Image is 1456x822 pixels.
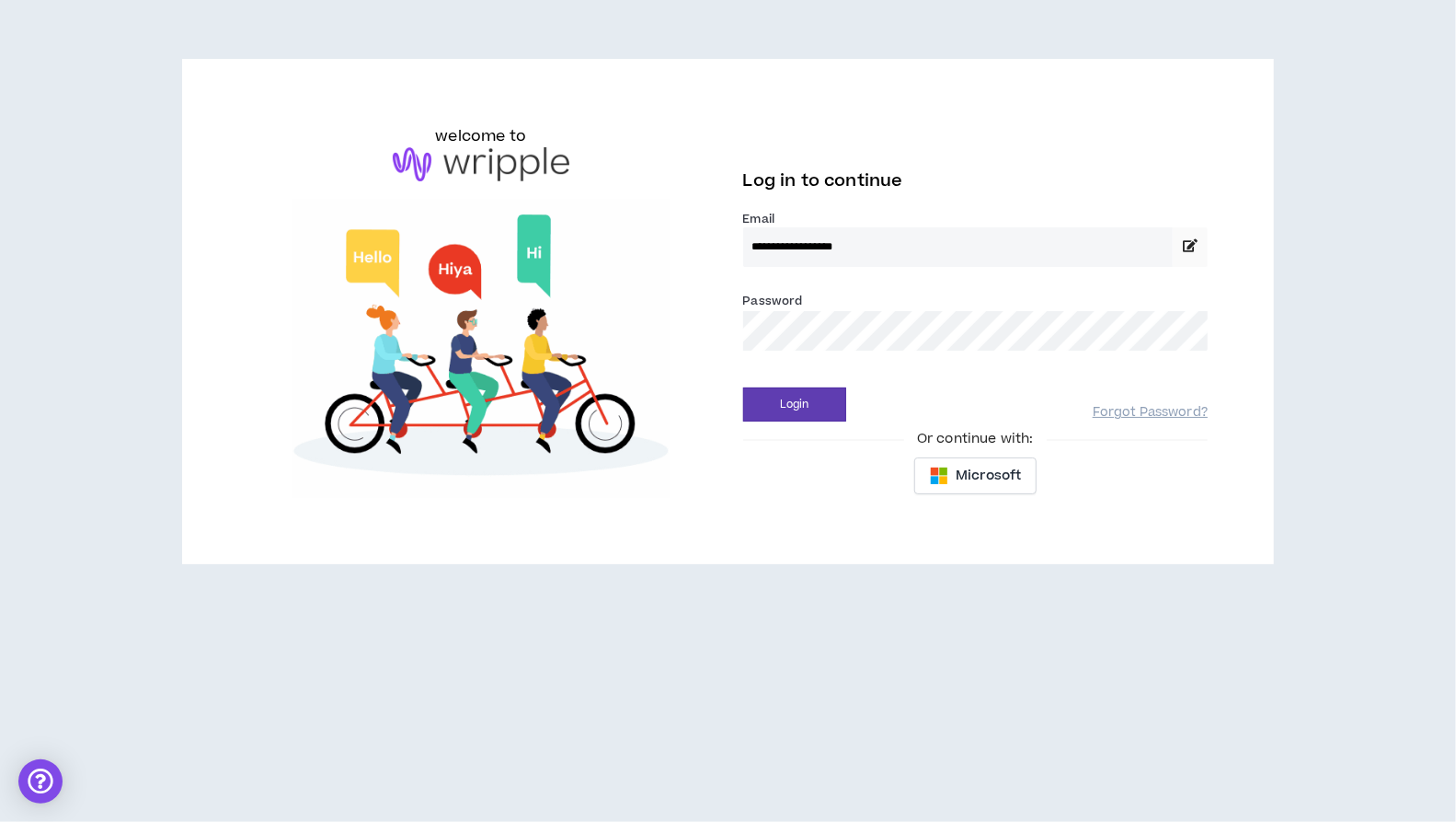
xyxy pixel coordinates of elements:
button: Login [743,388,846,422]
img: logo-brand.png [393,147,569,182]
span: Microsoft [956,466,1021,486]
a: Forgot Password? [1093,404,1208,422]
span: Or continue with: [904,429,1046,449]
h6: welcome to [435,125,526,147]
button: Microsoft [914,457,1037,494]
label: Email [743,211,1209,227]
span: Log in to continue [743,169,903,192]
div: Open Intercom Messenger [18,759,63,804]
img: Welcome to Wripple [248,200,714,498]
label: Password [743,293,803,309]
